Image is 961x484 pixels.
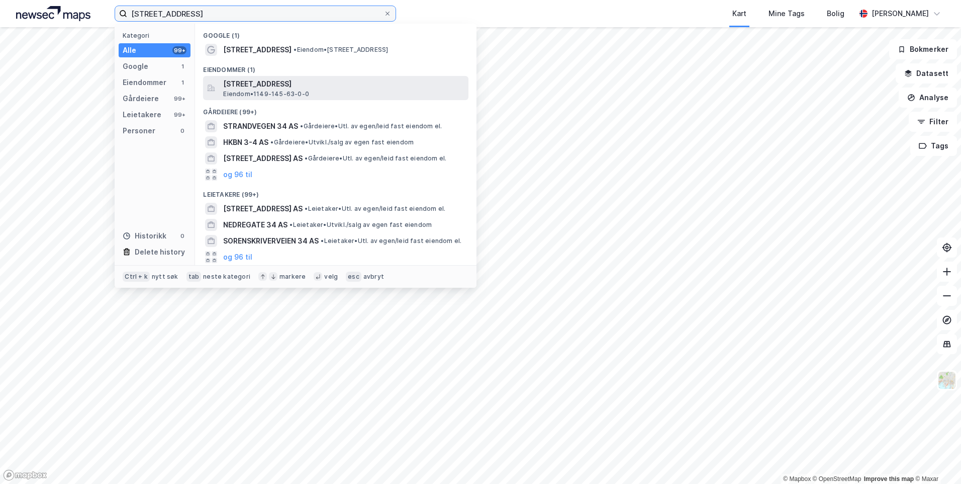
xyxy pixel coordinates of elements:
span: • [294,46,297,53]
button: og 96 til [223,169,252,181]
span: Gårdeiere • Utl. av egen/leid fast eiendom el. [300,122,442,130]
span: Gårdeiere • Utvikl./salg av egen fast eiendom [270,138,414,146]
div: 1 [178,62,186,70]
div: [PERSON_NAME] [872,8,929,20]
div: Eiendommer (1) [195,58,476,76]
div: Personer [123,125,155,137]
div: Leietakere (99+) [195,183,476,201]
input: Søk på adresse, matrikkel, gårdeiere, leietakere eller personer [127,6,383,21]
div: esc [346,272,361,282]
div: Gårdeiere (99+) [195,100,476,118]
span: • [305,205,308,212]
span: Gårdeiere • Utl. av egen/leid fast eiendom el. [305,154,446,163]
div: 99+ [172,111,186,119]
span: NEDREGATE 34 AS [223,219,287,231]
div: Kart [732,8,746,20]
span: • [305,154,308,162]
div: Google [123,60,148,72]
a: OpenStreetMap [813,475,861,482]
a: Mapbox [783,475,811,482]
span: • [300,122,303,130]
a: Improve this map [864,475,914,482]
div: velg [324,273,338,281]
div: Ctrl + k [123,272,150,282]
span: Leietaker • Utl. av egen/leid fast eiendom el. [321,237,461,245]
div: markere [279,273,306,281]
img: Z [937,371,956,390]
div: Eiendommer [123,76,166,89]
span: Leietaker • Utl. av egen/leid fast eiendom el. [305,205,445,213]
span: SORENSKRIVERVEIEN 34 AS [223,235,319,247]
div: 0 [178,232,186,240]
div: Delete history [135,246,185,258]
a: Mapbox homepage [3,469,47,481]
div: neste kategori [203,273,250,281]
span: STRANDVEGEN 34 AS [223,120,298,132]
iframe: Chat Widget [911,436,961,484]
span: • [270,138,273,146]
div: Alle [123,44,136,56]
span: • [321,237,324,245]
div: 0 [178,127,186,135]
div: Gårdeiere [123,93,159,105]
span: Eiendom • [STREET_ADDRESS] [294,46,388,54]
span: Leietaker • Utvikl./salg av egen fast eiendom [290,221,432,229]
span: [STREET_ADDRESS] [223,44,292,56]
div: tab [186,272,202,282]
span: HKBN 3-4 AS [223,136,268,148]
div: Historikk [123,230,166,242]
div: Bolig [827,8,844,20]
div: nytt søk [152,273,178,281]
span: • [290,221,293,228]
span: [STREET_ADDRESS] AS [223,203,303,215]
div: 1 [178,78,186,87]
div: 99+ [172,46,186,54]
button: Datasett [896,63,957,84]
div: 99+ [172,95,186,103]
button: Filter [909,112,957,132]
button: Tags [910,136,957,156]
div: Google (1) [195,24,476,42]
img: logo.a4113a55bc3d86da70a041830d287a7e.svg [16,6,90,21]
span: Eiendom • 1149-145-63-0-0 [223,90,309,98]
div: avbryt [363,273,384,281]
div: Kategori [123,32,190,39]
div: Mine Tags [768,8,805,20]
button: Analyse [899,88,957,108]
button: og 96 til [223,251,252,263]
span: [STREET_ADDRESS] [223,78,464,90]
div: Leietakere [123,109,161,121]
span: [STREET_ADDRESS] AS [223,152,303,165]
button: Bokmerker [889,39,957,59]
